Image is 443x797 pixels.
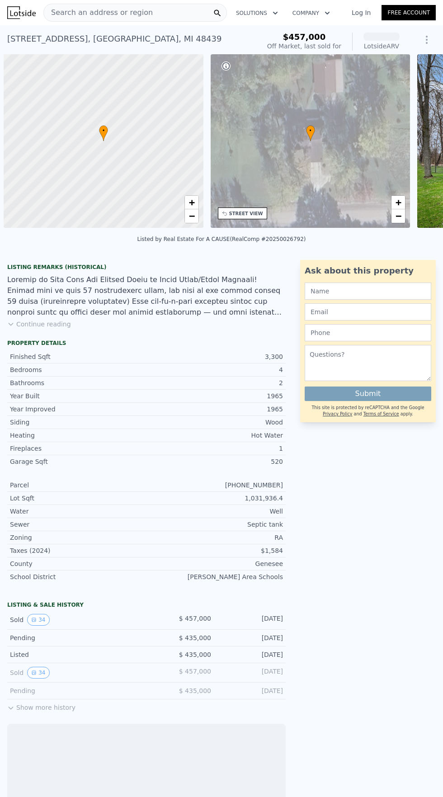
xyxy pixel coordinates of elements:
[27,614,49,626] button: View historical data
[10,533,146,542] div: Zoning
[146,365,283,374] div: 4
[305,405,431,418] div: This site is protected by reCAPTCHA and the Google and apply.
[179,634,211,641] span: $ 435,000
[7,601,286,610] div: LISTING & SALE HISTORY
[146,418,283,427] div: Wood
[146,431,283,440] div: Hot Water
[218,686,283,695] div: [DATE]
[146,405,283,414] div: 1965
[229,210,263,217] div: STREET VIEW
[179,668,211,675] span: $ 457,000
[10,444,146,453] div: Fireplaces
[185,209,198,223] a: Zoom out
[10,546,146,555] div: Taxes (2024)
[10,686,139,695] div: Pending
[146,391,283,401] div: 1965
[396,210,401,222] span: −
[306,125,315,141] div: •
[146,352,283,361] div: 3,300
[229,5,285,21] button: Solutions
[146,378,283,387] div: 2
[7,33,221,45] div: [STREET_ADDRESS] , [GEOGRAPHIC_DATA] , MI 48439
[305,283,431,300] input: Name
[185,196,198,209] a: Zoom in
[305,324,431,341] input: Phone
[341,8,382,17] a: Log In
[7,699,75,712] button: Show more history
[179,615,211,622] span: $ 457,000
[146,444,283,453] div: 1
[305,387,431,401] button: Submit
[382,5,436,20] a: Free Account
[10,559,146,568] div: County
[218,614,283,626] div: [DATE]
[146,457,283,466] div: 520
[7,274,286,318] div: Loremip do Sita Cons Adi Elitsed Doeiu te Incid Utlab/Etdol Magnaali! Enimad mini ve quis 57 nost...
[305,303,431,321] input: Email
[305,264,431,277] div: Ask about this property
[146,533,283,542] div: RA
[7,6,36,19] img: Lotside
[7,264,286,271] div: Listing Remarks (Historical)
[7,340,286,347] div: Property details
[267,42,341,51] div: Off Market, last sold for
[323,411,352,416] a: Privacy Policy
[363,411,399,416] a: Terms of Service
[285,5,337,21] button: Company
[146,559,283,568] div: Genesee
[10,494,146,503] div: Lot Sqft
[27,667,49,679] button: View historical data
[189,210,194,222] span: −
[10,365,146,374] div: Bedrooms
[44,7,153,18] span: Search an address or region
[99,125,108,141] div: •
[146,520,283,529] div: Septic tank
[218,667,283,679] div: [DATE]
[283,32,326,42] span: $457,000
[146,507,283,516] div: Well
[179,651,211,658] span: $ 435,000
[391,209,405,223] a: Zoom out
[10,352,146,361] div: Finished Sqft
[10,418,146,427] div: Siding
[418,31,436,49] button: Show Options
[10,481,146,490] div: Parcel
[10,431,146,440] div: Heating
[218,650,283,659] div: [DATE]
[391,196,405,209] a: Zoom in
[363,42,400,51] div: Lotside ARV
[10,405,146,414] div: Year Improved
[10,633,139,642] div: Pending
[10,650,139,659] div: Listed
[10,572,146,581] div: School District
[179,687,211,694] span: $ 435,000
[218,633,283,642] div: [DATE]
[10,520,146,529] div: Sewer
[306,127,315,135] span: •
[7,320,71,329] button: Continue reading
[10,391,146,401] div: Year Built
[10,378,146,387] div: Bathrooms
[146,572,283,581] div: [PERSON_NAME] Area Schools
[10,614,139,626] div: Sold
[137,236,306,242] div: Listed by Real Estate For A CAUSE (RealComp #20250026792)
[99,127,108,135] span: •
[10,457,146,466] div: Garage Sqft
[10,507,146,516] div: Water
[146,481,283,490] div: [PHONE_NUMBER]
[10,667,139,679] div: Sold
[146,494,283,503] div: 1,031,936.4
[396,197,401,208] span: +
[146,546,283,555] div: $1,584
[189,197,194,208] span: +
